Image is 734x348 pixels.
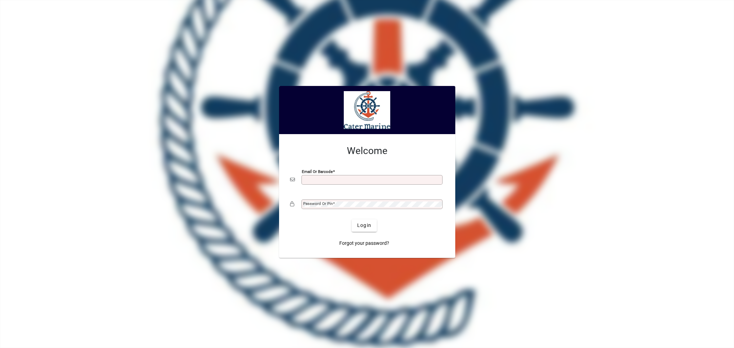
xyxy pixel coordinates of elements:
[337,237,392,250] a: Forgot your password?
[303,201,333,206] mat-label: Password or Pin
[302,169,333,174] mat-label: Email or Barcode
[352,219,377,232] button: Login
[290,145,444,157] h2: Welcome
[339,240,389,247] span: Forgot your password?
[357,222,371,229] span: Login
